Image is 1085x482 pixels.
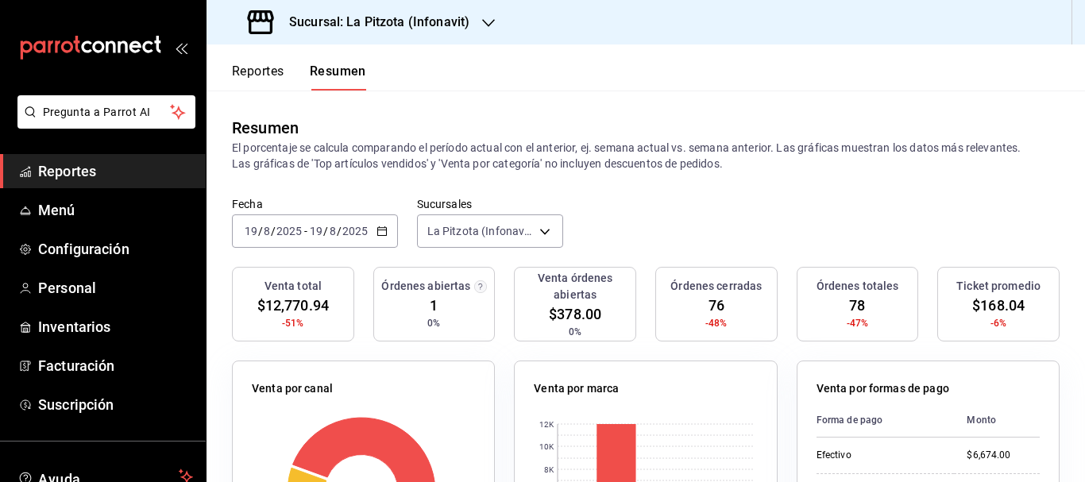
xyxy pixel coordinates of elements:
[38,238,193,260] span: Configuración
[705,316,728,330] span: -48%
[252,380,333,397] p: Venta por canal
[847,316,869,330] span: -47%
[817,278,899,295] h3: Órdenes totales
[990,316,1006,330] span: -6%
[817,403,955,438] th: Forma de pago
[337,225,342,237] span: /
[539,420,554,429] text: 12K
[282,316,304,330] span: -51%
[849,295,865,316] span: 78
[309,225,323,237] input: --
[38,355,193,376] span: Facturación
[670,278,762,295] h3: Órdenes cerradas
[276,225,303,237] input: ----
[257,295,329,316] span: $12,770.94
[271,225,276,237] span: /
[539,442,554,451] text: 10K
[38,394,193,415] span: Suscripción
[381,278,470,295] h3: Órdenes abiertas
[264,278,322,295] h3: Venta total
[175,41,187,54] button: open_drawer_menu
[521,270,629,303] h3: Venta órdenes abiertas
[427,316,440,330] span: 0%
[304,225,307,237] span: -
[544,465,554,474] text: 8K
[11,115,195,132] a: Pregunta a Parrot AI
[43,104,171,121] span: Pregunta a Parrot AI
[954,403,1040,438] th: Monto
[232,140,1060,172] p: El porcentaje se calcula comparando el período actual con el anterior, ej. semana actual vs. sema...
[972,295,1025,316] span: $168.04
[427,223,534,239] span: La Pitzota (Infonavit)
[38,199,193,221] span: Menú
[38,277,193,299] span: Personal
[817,380,949,397] p: Venta por formas de pago
[417,199,563,210] label: Sucursales
[956,278,1041,295] h3: Ticket promedio
[232,199,398,210] label: Fecha
[323,225,328,237] span: /
[276,13,469,32] h3: Sucursal: La Pitzota (Infonavit)
[534,380,619,397] p: Venta por marca
[817,449,942,462] div: Efectivo
[569,325,581,339] span: 0%
[967,449,1040,462] div: $6,674.00
[329,225,337,237] input: --
[232,64,284,91] button: Reportes
[244,225,258,237] input: --
[38,316,193,337] span: Inventarios
[232,116,299,140] div: Resumen
[342,225,369,237] input: ----
[17,95,195,129] button: Pregunta a Parrot AI
[709,295,724,316] span: 76
[263,225,271,237] input: --
[310,64,366,91] button: Resumen
[430,295,438,316] span: 1
[38,160,193,182] span: Reportes
[258,225,263,237] span: /
[549,303,601,325] span: $378.00
[232,64,366,91] div: navigation tabs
